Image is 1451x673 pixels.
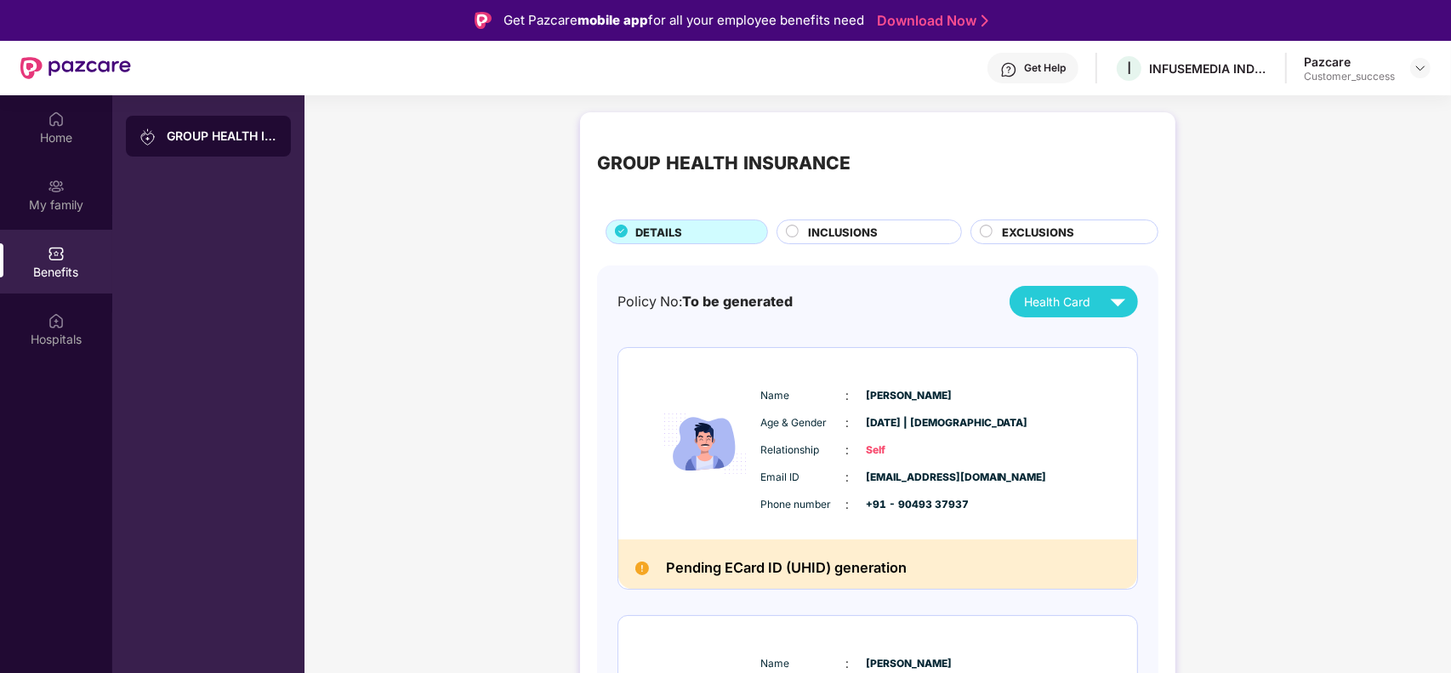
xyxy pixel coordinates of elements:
div: GROUP HEALTH INSURANCE [167,128,277,145]
div: Policy No: [617,291,793,312]
h2: Pending ECard ID (UHID) generation [666,556,907,580]
span: INCLUSIONS [808,224,878,241]
span: Self [866,442,951,459]
span: : [845,386,849,405]
img: svg+xml;base64,PHN2ZyBpZD0iSG9zcGl0YWxzIiB4bWxucz0iaHR0cDovL3d3dy53My5vcmcvMjAwMC9zdmciIHdpZHRoPS... [48,312,65,329]
img: svg+xml;base64,PHN2ZyBpZD0iRHJvcGRvd24tMzJ4MzIiIHhtbG5zPSJodHRwOi8vd3d3LnczLm9yZy8yMDAwL3N2ZyIgd2... [1414,61,1427,75]
span: To be generated [682,294,793,310]
span: Relationship [760,442,845,459]
img: Logo [475,12,492,29]
span: +91 - 90493 37937 [866,497,951,513]
span: Name [760,656,845,672]
span: : [845,495,849,514]
div: Get Help [1024,61,1066,75]
div: Get Pazcare for all your employee benefits need [504,10,864,31]
span: I [1127,58,1131,78]
div: INFUSEMEDIA INDIA PRIVATE LIMITED [1149,60,1268,77]
button: Health Card [1010,286,1138,317]
span: : [845,413,849,432]
img: svg+xml;base64,PHN2ZyB4bWxucz0iaHR0cDovL3d3dy53My5vcmcvMjAwMC9zdmciIHZpZXdCb3g9IjAgMCAyNCAyNCIgd2... [1103,287,1133,317]
img: Pending [635,562,649,575]
span: Email ID [760,470,845,486]
img: svg+xml;base64,PHN2ZyB3aWR0aD0iMjAiIGhlaWdodD0iMjAiIHZpZXdCb3g9IjAgMCAyMCAyMCIgZmlsbD0ibm9uZSIgeG... [139,128,156,145]
span: Name [760,388,845,404]
div: Customer_success [1304,70,1395,83]
span: [PERSON_NAME] [866,656,951,672]
span: DETAILS [635,224,682,241]
a: Download Now [877,12,983,30]
span: Age & Gender [760,415,845,431]
img: New Pazcare Logo [20,57,131,79]
span: [PERSON_NAME] [866,388,951,404]
span: : [845,468,849,487]
span: : [845,441,849,459]
span: : [845,654,849,673]
span: Health Card [1024,293,1090,311]
strong: mobile app [578,12,648,28]
img: icon [654,365,756,522]
img: svg+xml;base64,PHN2ZyBpZD0iQmVuZWZpdHMiIHhtbG5zPSJodHRwOi8vd3d3LnczLm9yZy8yMDAwL3N2ZyIgd2lkdGg9Ij... [48,245,65,262]
span: EXCLUSIONS [1003,224,1075,241]
img: svg+xml;base64,PHN2ZyB3aWR0aD0iMjAiIGhlaWdodD0iMjAiIHZpZXdCb3g9IjAgMCAyMCAyMCIgZmlsbD0ibm9uZSIgeG... [48,178,65,195]
span: [EMAIL_ADDRESS][DOMAIN_NAME] [866,470,951,486]
span: Phone number [760,497,845,513]
img: Stroke [982,12,988,30]
img: svg+xml;base64,PHN2ZyBpZD0iSG9tZSIgeG1sbnM9Imh0dHA6Ly93d3cudzMub3JnLzIwMDAvc3ZnIiB3aWR0aD0iMjAiIG... [48,111,65,128]
span: [DATE] | [DEMOGRAPHIC_DATA] [866,415,951,431]
div: GROUP HEALTH INSURANCE [597,150,851,178]
div: Pazcare [1304,54,1395,70]
img: svg+xml;base64,PHN2ZyBpZD0iSGVscC0zMngzMiIgeG1sbnM9Imh0dHA6Ly93d3cudzMub3JnLzIwMDAvc3ZnIiB3aWR0aD... [1000,61,1017,78]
